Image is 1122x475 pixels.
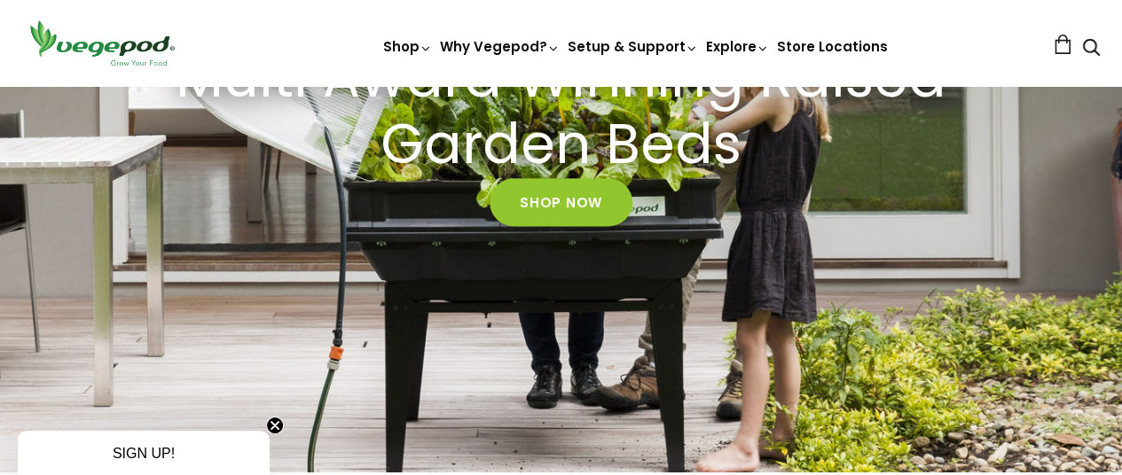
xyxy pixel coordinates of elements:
a: Explore [706,37,770,56]
a: Setup & Support [568,37,699,56]
a: Why Vegepod? [440,37,561,56]
button: Close teaser [266,417,284,434]
span: SIGN UP! [113,446,175,461]
a: Shop [383,37,433,56]
a: Search [1082,40,1100,58]
h2: Multi Award Winning Raised Garden Beds [162,46,961,179]
a: Multi Award Winning Raised Garden Beds [106,46,1016,179]
a: Shop Now [490,178,632,226]
img: Vegepod [22,18,182,68]
a: Store Locations [777,37,888,56]
div: SIGN UP!Close teaser [18,431,270,475]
